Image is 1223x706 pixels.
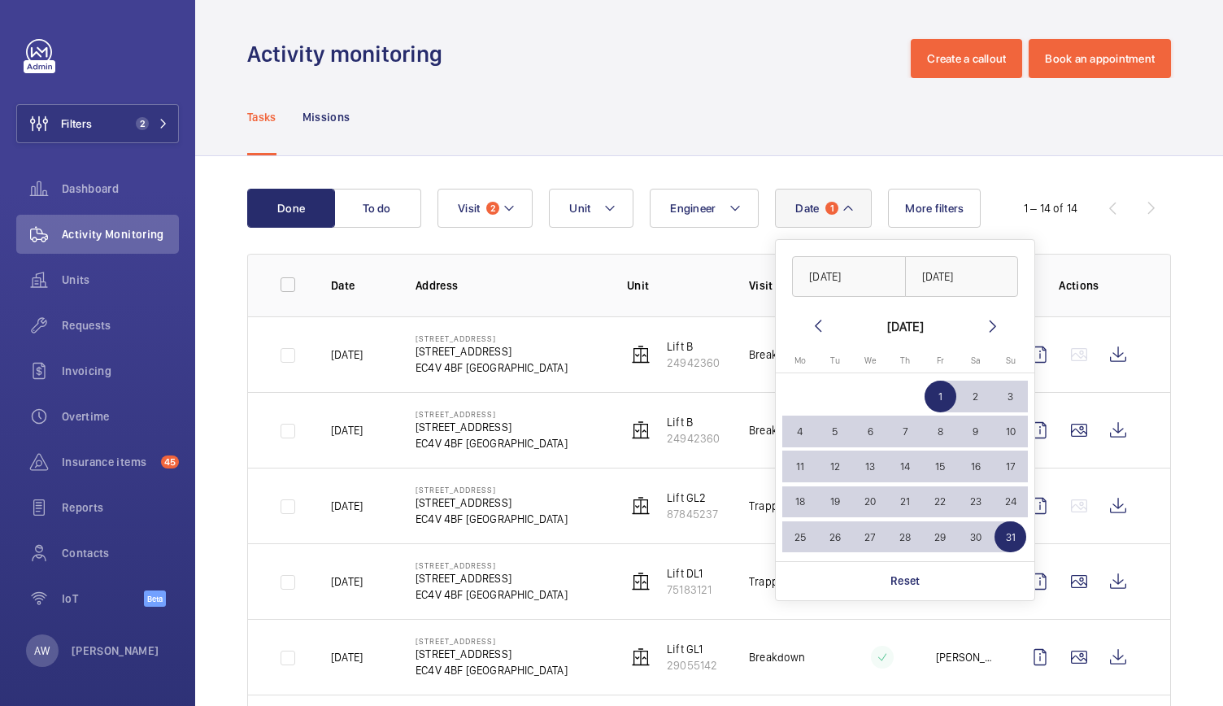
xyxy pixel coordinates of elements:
[795,202,819,215] span: Date
[794,355,806,366] span: Mo
[817,484,852,519] button: August 19, 2025
[995,451,1026,482] span: 17
[62,226,179,242] span: Activity Monitoring
[958,520,993,555] button: August 30, 2025
[62,363,179,379] span: Invoicing
[749,498,829,514] p: Trapped passenger
[888,520,923,555] button: August 28, 2025
[416,409,568,419] p: [STREET_ADDRESS]
[890,416,921,447] span: 7
[925,381,956,412] span: 1
[16,104,179,143] button: Filters2
[62,317,179,333] span: Requests
[302,109,350,125] p: Missions
[331,573,363,590] p: [DATE]
[331,498,363,514] p: [DATE]
[144,591,166,607] span: Beta
[749,277,829,294] p: Visit
[486,202,499,215] span: 2
[993,379,1028,414] button: August 3, 2025
[855,416,886,447] span: 6
[784,416,816,447] span: 4
[905,202,964,215] span: More filters
[62,591,144,607] span: IoT
[995,486,1026,518] span: 24
[890,521,921,553] span: 28
[993,484,1028,519] button: August 24, 2025
[888,484,923,519] button: August 21, 2025
[855,451,886,482] span: 13
[784,486,816,518] span: 18
[784,521,816,553] span: 25
[993,520,1028,555] button: August 31, 2025
[1021,277,1138,294] p: Actions
[890,573,921,589] p: Reset
[855,521,886,553] span: 27
[62,408,179,425] span: Overtime
[416,586,568,603] p: EC4V 4BF [GEOGRAPHIC_DATA]
[650,189,759,228] button: Engineer
[864,355,877,366] span: We
[890,451,921,482] span: 14
[995,416,1026,447] span: 10
[416,485,568,495] p: [STREET_ADDRESS]
[817,449,852,484] button: August 12, 2025
[936,649,995,665] p: [PERSON_NAME]
[416,636,568,646] p: [STREET_ADDRESS]
[670,202,716,215] span: Engineer
[887,316,924,336] div: [DATE]
[1006,355,1016,366] span: Su
[631,345,651,364] img: elevator.svg
[820,416,851,447] span: 5
[416,570,568,586] p: [STREET_ADDRESS]
[925,451,956,482] span: 15
[890,486,921,518] span: 21
[960,416,991,447] span: 9
[749,649,806,665] p: Breakdown
[247,109,276,125] p: Tasks
[958,484,993,519] button: August 23, 2025
[627,277,723,294] p: Unit
[853,484,888,519] button: August 20, 2025
[667,565,712,582] p: Lift DL1
[853,520,888,555] button: August 27, 2025
[923,449,958,484] button: August 15, 2025
[888,414,923,449] button: August 7, 2025
[853,449,888,484] button: August 13, 2025
[958,379,993,414] button: August 2, 2025
[923,379,958,414] button: August 1, 2025
[817,414,852,449] button: August 5, 2025
[667,430,720,447] p: 24942360
[62,181,179,197] span: Dashboard
[247,189,335,228] button: Done
[61,115,92,132] span: Filters
[331,346,363,363] p: [DATE]
[820,486,851,518] span: 19
[631,496,651,516] img: elevator.svg
[631,421,651,440] img: elevator.svg
[923,520,958,555] button: August 29, 2025
[416,277,601,294] p: Address
[855,486,886,518] span: 20
[900,355,910,366] span: Th
[667,355,720,371] p: 24942360
[416,419,568,435] p: [STREET_ADDRESS]
[782,484,817,519] button: August 18, 2025
[331,422,363,438] p: [DATE]
[993,449,1028,484] button: August 17, 2025
[667,657,717,673] p: 29055142
[971,355,981,366] span: Sa
[830,355,840,366] span: Tu
[72,643,159,659] p: [PERSON_NAME]
[161,455,179,468] span: 45
[667,582,712,598] p: 75183121
[925,486,956,518] span: 22
[667,490,718,506] p: Lift GL2
[331,277,390,294] p: Date
[937,355,944,366] span: Fr
[667,641,717,657] p: Lift GL1
[905,256,1019,297] input: DD/MM/YYYY
[782,414,817,449] button: August 4, 2025
[995,521,1026,553] span: 31
[820,451,851,482] span: 12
